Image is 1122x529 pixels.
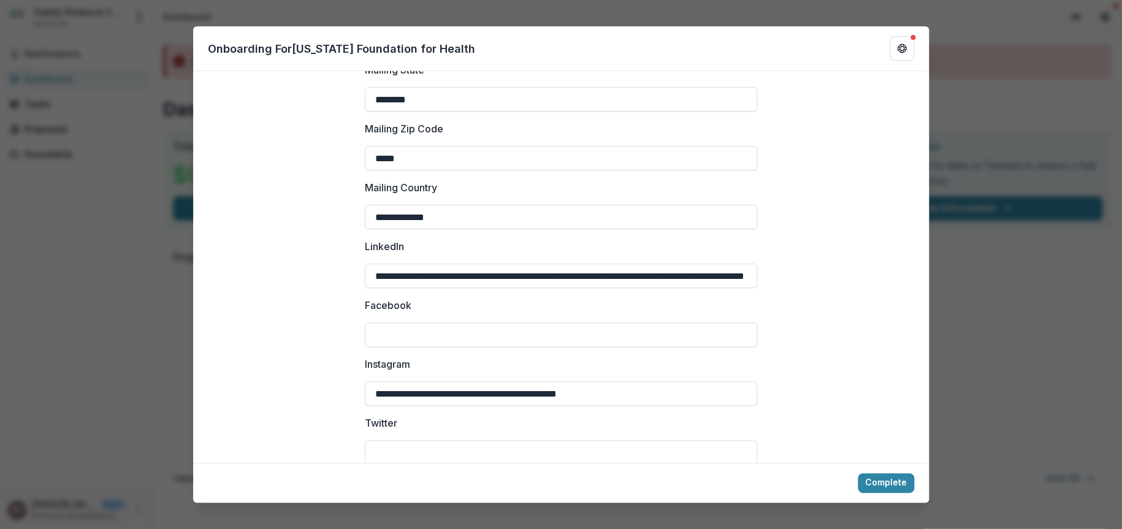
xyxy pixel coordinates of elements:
button: Complete [858,473,914,493]
button: Get Help [890,36,914,61]
p: Instagram [365,357,410,371]
p: Twitter [365,416,397,430]
p: Mailing Zip Code [365,121,443,136]
p: Onboarding For [US_STATE] Foundation for Health [208,40,475,57]
p: LinkedIn [365,239,404,254]
p: Facebook [365,298,411,313]
p: Mailing Country [365,180,437,195]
